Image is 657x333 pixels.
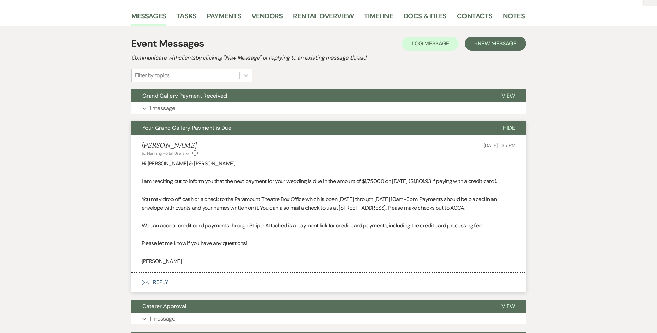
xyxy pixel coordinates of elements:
a: Messages [131,10,166,26]
h2: Communicate with clients by clicking "New Message" or replying to an existing message thread. [131,54,526,62]
span: Caterer Approval [142,303,186,310]
button: Hide [492,121,526,135]
div: Filter by topics... [135,71,172,80]
p: I am reaching out to inform you that the next payment for your wedding is due in the amount of $1... [142,177,516,186]
a: Rental Overview [293,10,354,26]
p: We can accept credit card payments through Stripe. Attached is a payment link for credit card pay... [142,221,516,230]
button: Log Message [402,37,459,51]
a: Payments [207,10,241,26]
h1: Event Messages [131,36,204,51]
a: Docs & Files [403,10,446,26]
button: Your Grand Gallery Payment is Due! [131,121,492,135]
a: Notes [503,10,525,26]
span: Grand Gallery Payment Received [142,92,227,99]
button: 1 message [131,102,526,114]
button: View [490,300,526,313]
button: View [490,89,526,102]
p: Hi [PERSON_NAME] & [PERSON_NAME], [142,159,516,168]
a: Vendors [251,10,283,26]
p: [PERSON_NAME] [142,257,516,266]
a: Tasks [176,10,196,26]
span: New Message [478,40,516,47]
button: Reply [131,273,526,292]
a: Timeline [364,10,393,26]
button: Grand Gallery Payment Received [131,89,490,102]
span: View [501,92,515,99]
button: Caterer Approval [131,300,490,313]
p: 1 message [149,314,175,323]
span: View [501,303,515,310]
span: Your Grand Gallery Payment is Due! [142,124,233,132]
button: 1 message [131,313,526,325]
span: Log Message [412,40,449,47]
p: Please let me know if you have any questions! [142,239,516,248]
button: +New Message [465,37,526,51]
span: to: Planning Portal Users [142,151,184,156]
p: 1 message [149,104,175,113]
span: [DATE] 1:35 PM [483,142,515,148]
button: to: Planning Portal Users [142,150,191,156]
a: Contacts [457,10,492,26]
span: Hide [503,124,515,132]
h5: [PERSON_NAME] [142,142,198,150]
p: You may drop off cash or a check to the Paramount Theatre Box Office which is open [DATE] through... [142,195,516,213]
